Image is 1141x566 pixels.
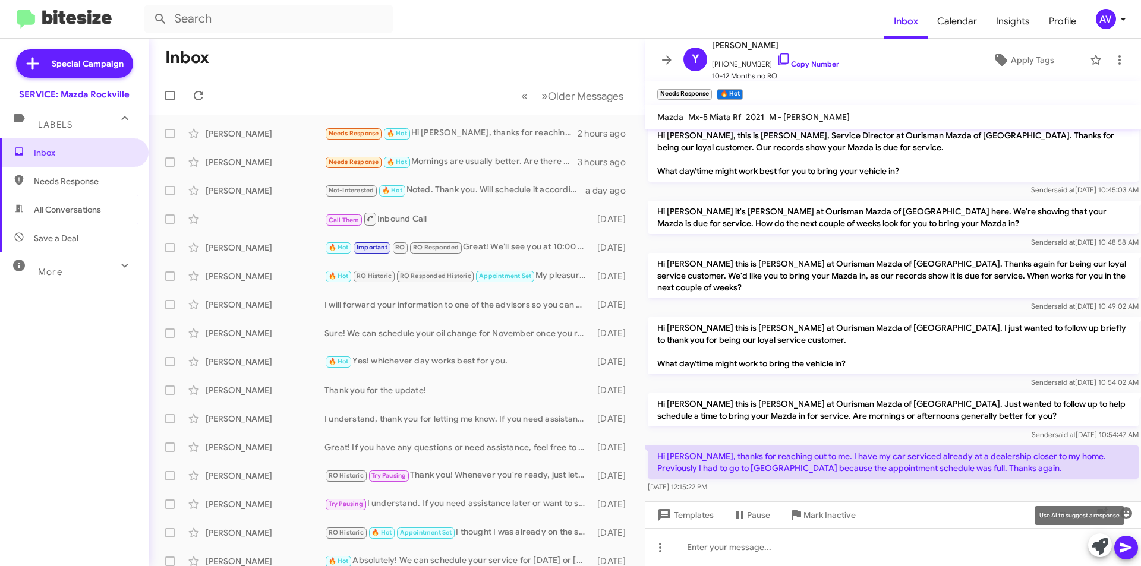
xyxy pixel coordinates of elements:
span: Needs Response [329,129,379,137]
span: Try Pausing [329,500,363,508]
span: Sender [DATE] 10:45:03 AM [1031,185,1139,194]
span: RO Historic [329,529,364,536]
span: 🔥 Hot [371,529,392,536]
span: Sender [DATE] 10:48:58 AM [1031,238,1139,246]
h1: Inbox [165,48,209,67]
div: [DATE] [591,384,635,396]
span: 🔥 Hot [329,358,349,365]
span: said at [1055,430,1076,439]
p: Hi [PERSON_NAME], this is [PERSON_NAME], Service Director at Ourisman Mazda of [GEOGRAPHIC_DATA].... [648,125,1139,182]
span: 🔥 Hot [329,272,349,280]
div: [DATE] [591,327,635,339]
div: [PERSON_NAME] [206,270,324,282]
span: Inbox [34,147,135,159]
span: Call Them [329,216,360,224]
button: Templates [645,504,723,526]
div: AV [1096,9,1116,29]
span: Try Pausing [371,472,406,479]
p: Hi [PERSON_NAME] this is [PERSON_NAME] at Ourisman Mazda of [GEOGRAPHIC_DATA]. Just wanted to fol... [648,393,1139,426]
div: SERVICE: Mazda Rockville [19,88,130,100]
a: Calendar [928,4,986,39]
div: My pleasure! [324,269,591,283]
span: Mazda [657,112,683,122]
div: [DATE] [591,441,635,453]
a: Special Campaign [16,49,133,78]
div: [DATE] [591,470,635,482]
div: [PERSON_NAME] [206,242,324,254]
span: 2021 [746,112,764,122]
button: Previous [514,84,535,108]
div: [PERSON_NAME] [206,470,324,482]
p: Hi [PERSON_NAME] it's [PERSON_NAME] at Ourisman Mazda of [GEOGRAPHIC_DATA] here. We're showing th... [648,201,1139,234]
button: Mark Inactive [780,504,865,526]
div: Yes! whichever day works best for you. [324,355,591,368]
div: [PERSON_NAME] [206,299,324,311]
span: Not-Interested [329,186,374,194]
span: 🔥 Hot [329,244,349,251]
span: More [38,267,62,277]
span: Special Campaign [52,58,124,69]
a: Inbox [884,4,928,39]
span: Templates [655,504,714,526]
span: Appointment Set [479,272,531,280]
span: Apply Tags [1011,49,1054,71]
span: RO [395,244,405,251]
div: I understand, thank you for letting me know. If you need assistance with major repairs in the fut... [324,413,591,425]
span: RO Historic [357,272,392,280]
span: [DATE] 12:15:22 PM [648,482,707,491]
button: Apply Tags [962,49,1084,71]
p: Hi [PERSON_NAME] this is [PERSON_NAME] at Ourisman Mazda of [GEOGRAPHIC_DATA]. I just wanted to f... [648,317,1139,374]
div: Noted. Thank you. Will schedule it accordingly [324,184,585,197]
span: Appointment Set [400,529,452,536]
span: RO Responded [413,244,459,251]
span: RO Historic [329,472,364,479]
span: Mx-5 Miata Rf [688,112,741,122]
div: [DATE] [591,242,635,254]
div: Great! We’ll see you at 10:00 AM. Thank you! [324,241,591,254]
span: Needs Response [34,175,135,187]
span: « [521,88,528,103]
div: I will forward your information to one of the advisors so you can be helped directly. Have a grea... [324,299,591,311]
div: [DATE] [591,413,635,425]
div: [PERSON_NAME] [206,356,324,368]
span: 10-12 Months no RO [712,70,839,82]
a: Insights [986,4,1039,39]
div: [PERSON_NAME] [206,527,324,539]
div: Thank you for the update! [324,384,591,396]
div: [DATE] [591,299,635,311]
div: [PERSON_NAME] [206,156,324,168]
div: I understand. If you need assistance later or want to schedule the appointment, feel free to reac... [324,497,591,511]
span: Needs Response [329,158,379,166]
span: said at [1054,302,1075,311]
span: 🔥 Hot [382,186,402,194]
p: Hi [PERSON_NAME], thanks for reaching out to me. I have my car serviced already at a dealership c... [648,445,1139,479]
span: Y [692,50,699,69]
div: Hi [PERSON_NAME], thanks for reaching out to me. I have my car serviced already at a dealership c... [324,127,578,140]
nav: Page navigation example [515,84,631,108]
span: Important [357,244,387,251]
span: said at [1054,378,1075,387]
button: Pause [723,504,780,526]
div: Inbound Call [324,211,591,226]
div: [DATE] [591,213,635,225]
div: [PERSON_NAME] [206,185,324,197]
span: said at [1054,238,1075,246]
span: 🔥 Hot [329,557,349,565]
div: [PERSON_NAME] [206,498,324,510]
a: Profile [1039,4,1086,39]
div: [PERSON_NAME] [206,327,324,339]
div: [DATE] [591,498,635,510]
span: Save a Deal [34,232,78,244]
span: 🔥 Hot [387,158,407,166]
span: Mark Inactive [803,504,856,526]
span: All Conversations [34,204,101,216]
div: Mornings are usually better. Are there any available slots [DATE]? [324,155,578,169]
div: Great! If you have any questions or need assistance, feel free to ask! [324,441,591,453]
div: [PERSON_NAME] [206,441,324,453]
span: Older Messages [548,90,623,103]
input: Search [144,5,393,33]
